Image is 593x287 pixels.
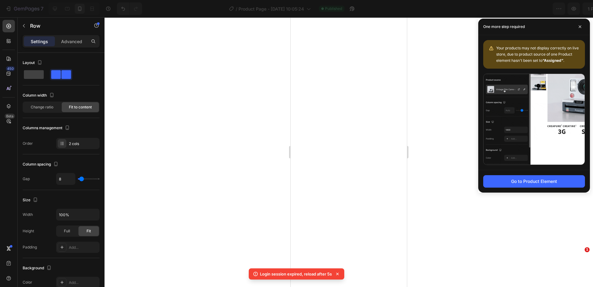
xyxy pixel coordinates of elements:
div: Padding [23,244,37,250]
span: / [236,6,237,12]
div: Size [23,196,39,204]
iframe: Intercom live chat [572,257,587,271]
span: Published [325,6,342,11]
div: Undo/Redo [117,2,142,15]
p: Login session expired, reload after 5s [260,271,332,277]
div: Background [23,264,53,272]
p: Row [30,22,83,30]
span: Fit to content [69,104,92,110]
b: “Assigned” [542,58,563,63]
span: Product Page - [DATE] 10:05:24 [239,6,304,12]
button: Save [529,2,549,15]
span: Save [534,6,544,11]
div: Column width [23,91,56,100]
div: Color [23,280,32,285]
p: Advanced [61,38,82,45]
div: Publish [557,6,573,12]
div: Column spacing [23,160,60,169]
span: Fit [87,228,91,234]
span: 1 [585,247,590,252]
button: Publish [552,2,578,15]
div: Height [23,228,34,234]
div: Beta [5,114,15,119]
span: Full [64,228,70,234]
input: Auto [56,209,99,220]
div: Width [23,212,33,217]
p: Settings [31,38,48,45]
div: Add... [69,280,98,285]
p: One more step required [483,24,525,30]
span: Change ratio [31,104,53,110]
input: Auto [56,173,75,184]
div: 450 [6,66,15,71]
div: Go to Product Element [511,178,557,184]
span: Your products may not display correctly on live store, due to product source of one Product eleme... [496,46,579,63]
div: 2 cols [69,141,98,147]
div: Columns management [23,124,71,132]
button: 7 [2,2,46,15]
p: 7 [41,5,43,12]
div: Add... [69,245,98,250]
div: Order [23,141,33,146]
button: Go to Product Element [483,175,585,188]
span: 1 product assigned [472,6,512,12]
button: 1 product assigned [467,2,526,15]
div: Gap [23,176,30,182]
div: Layout [23,59,43,67]
iframe: Design area [291,17,407,287]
